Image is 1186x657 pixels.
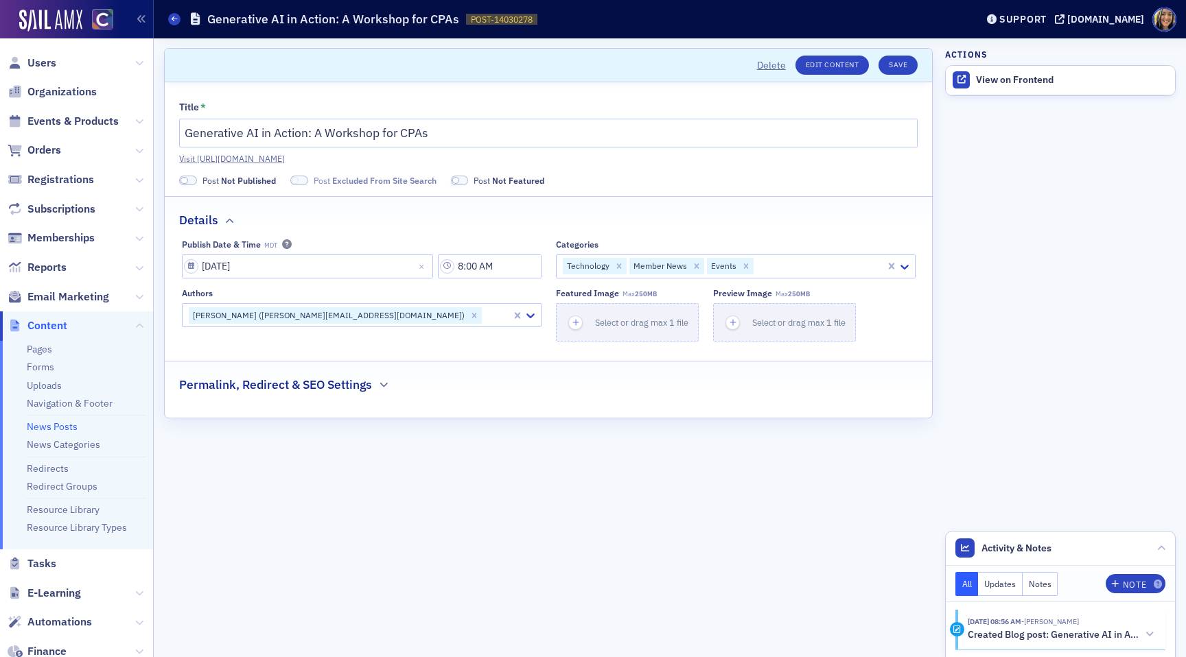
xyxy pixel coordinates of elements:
input: MM/DD/YYYY [182,254,433,278]
a: Orders [8,143,61,158]
h4: Actions [945,48,988,60]
div: Publish Date & Time [182,239,261,250]
span: Automations [27,614,92,630]
a: Forms [27,361,54,373]
span: Users [27,56,56,71]
span: Post [474,174,544,187]
a: Reports [8,260,67,275]
a: Resource Library Types [27,521,127,534]
a: Navigation & Footer [27,397,113,409]
span: E-Learning [27,586,81,601]
span: Not Published [179,176,197,186]
span: 250MB [635,289,657,298]
div: Support [999,13,1047,25]
div: Remove Events [739,258,754,274]
h2: Permalink, Redirect & SEO Settings [179,376,372,394]
button: Notes [1023,572,1058,596]
span: Profile [1152,8,1176,32]
div: Events [707,258,739,274]
a: Subscriptions [8,202,95,217]
a: Email Marketing [8,289,109,304]
span: Memberships [27,230,95,246]
span: POST-14030278 [471,14,533,25]
span: Email Marketing [27,289,109,304]
a: News Posts [27,420,78,433]
a: Resource Library [27,503,100,516]
a: Automations [8,614,92,630]
div: Categories [556,239,598,250]
button: Save [879,56,918,75]
div: Note [1123,581,1146,588]
a: Content [8,318,67,333]
span: Post [314,174,437,187]
span: Post [202,174,276,187]
span: Organizations [27,84,97,99]
span: Not Featured [492,175,544,186]
span: Not Featured [451,176,469,186]
a: Organizations [8,84,97,99]
a: News Categories [27,438,100,451]
div: View on Frontend [976,74,1168,86]
div: Featured Image [556,288,619,298]
span: Select or drag max 1 file [595,317,688,328]
span: Max [623,289,657,298]
h2: Details [179,211,218,229]
h5: Created Blog post: Generative AI in Action: A Workshop for CPAs [968,629,1139,641]
img: SailAMX [19,10,82,32]
a: Uploads [27,379,62,392]
div: Title [179,101,199,114]
a: Events & Products [8,114,119,129]
div: [DOMAIN_NAME] [1067,13,1144,25]
span: Excluded From Site Search [290,176,308,186]
span: Events & Products [27,114,119,129]
button: Close [415,254,433,278]
button: Select or drag max 1 file [713,303,856,342]
div: Remove Lindsay Moore (lindsay@cocpa.org) [467,307,482,324]
a: Memberships [8,230,95,246]
span: Activity & Notes [981,541,1051,556]
span: Lindsay Moore [1021,617,1079,626]
a: View on Frontend [946,66,1175,95]
span: Content [27,318,67,333]
div: Technology [563,258,612,274]
a: Edit Content [795,56,869,75]
a: View Homepage [82,9,113,32]
span: Not Published [221,175,276,186]
h1: Generative AI in Action: A Workshop for CPAs [207,11,459,27]
button: Delete [757,58,786,73]
span: Max [776,289,810,298]
div: Member News [629,258,689,274]
a: Users [8,56,56,71]
div: Preview image [713,288,772,298]
span: Tasks [27,556,56,571]
span: 250MB [788,289,810,298]
span: Excluded From Site Search [332,175,437,186]
span: Orders [27,143,61,158]
button: Select or drag max 1 file [556,303,699,342]
button: All [955,572,979,596]
a: E-Learning [8,586,81,601]
div: [PERSON_NAME] ([PERSON_NAME][EMAIL_ADDRESS][DOMAIN_NAME]) [189,307,467,324]
a: Visit [URL][DOMAIN_NAME] [179,152,918,165]
div: Activity [950,622,964,636]
button: Created Blog post: Generative AI in Action: A Workshop for CPAs [968,628,1156,642]
span: Subscriptions [27,202,95,217]
button: Note [1106,574,1165,593]
span: Select or drag max 1 file [752,317,846,328]
button: [DOMAIN_NAME] [1055,14,1149,24]
div: Remove Member News [689,258,704,274]
a: Redirect Groups [27,480,97,492]
time: 9/19/2025 08:56 AM [968,617,1021,626]
a: Registrations [8,172,94,187]
abbr: This field is required [200,102,206,112]
a: Tasks [8,556,56,571]
button: Updates [978,572,1023,596]
a: Redirects [27,462,69,475]
span: Registrations [27,172,94,187]
span: Reports [27,260,67,275]
a: Pages [27,343,52,355]
div: Authors [182,288,213,298]
input: 00:00 AM [438,254,542,278]
span: MDT [264,241,277,250]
